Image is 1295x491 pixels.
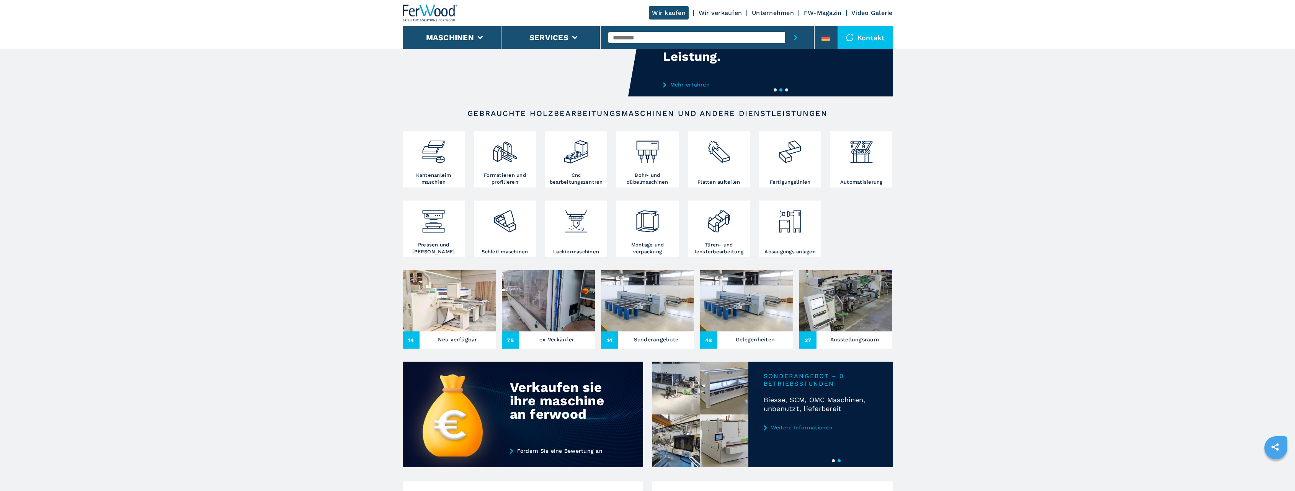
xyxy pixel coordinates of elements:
[770,179,811,186] h3: Fertigungslinien
[502,331,519,349] span: 75
[688,131,750,188] a: Platten aufteilen
[799,331,817,349] span: 37
[699,9,742,16] a: Wir verkaufen
[779,88,782,91] button: 2
[502,270,595,331] img: ex Verkäufer
[706,133,732,165] img: sezionatrici_2.png
[764,248,816,255] h3: Absaugungs anlagen
[799,270,892,349] a: Ausstellungsraum37Ausstellungsraum
[700,270,793,331] img: Gelegenheiten
[474,131,536,188] a: Formatieren und profilieren
[759,201,821,257] a: Absaugungs anlagen
[700,270,793,349] a: Gelegenheiten48Gelegenheiten
[492,202,518,235] img: levigatrici_2.png
[838,26,893,49] div: Kontakt
[405,241,463,255] h3: Pressen und [PERSON_NAME]
[403,270,496,331] img: Neu verfügbar
[539,334,574,345] h3: ex Verkäufer
[476,172,534,186] h3: Formatieren und profilieren
[601,331,618,349] span: 14
[403,362,643,467] img: Verkaufen sie ihre maschine an ferwood
[838,459,841,462] button: 2
[510,381,610,421] div: Verkaufen sie ihre maschine an ferwood
[438,334,477,345] h3: Neu verfügbar
[616,131,678,188] a: Bohr- und dübelmaschinen
[832,459,835,462] button: 1
[634,202,661,235] img: montaggio_imballaggio_2.png
[403,5,458,21] img: Ferwood
[752,9,794,16] a: Unternehmen
[601,270,694,349] a: Sonderangebote 14Sonderangebote
[840,179,883,186] h3: Automatisierung
[618,241,676,255] h3: Montage und verpackung
[618,172,676,186] h3: Bohr- und dübelmaschinen
[697,179,740,186] h3: Platten aufteilen
[563,202,590,235] img: verniciatura_1.png
[799,270,892,331] img: Ausstellungsraum
[492,133,518,165] img: squadratrici_2.png
[649,6,689,20] a: Wir kaufen
[764,424,877,431] a: Weitere Informationen
[846,34,854,41] img: Kontakt
[774,88,777,91] button: 1
[545,131,607,188] a: Cnc bearbeitungszentren
[804,9,842,16] a: FW-Magazin
[785,26,806,49] button: submit-button
[482,248,528,255] h3: Schleif maschinen
[553,248,599,255] h3: Lackiermaschinen
[736,334,775,345] h3: Gelegenheiten
[420,133,447,165] img: bordatrici_1.png
[1266,437,1285,457] a: sharethis
[405,172,463,186] h3: Kantenanleim maschien
[545,201,607,257] a: Lackiermaschinen
[700,331,717,349] span: 48
[777,202,803,235] img: aspirazione_1.png
[830,131,892,188] a: Automatisierung
[652,362,748,467] img: Biesse, SCM, OMC Maschinen, unbenutzt, lieferbereit
[563,133,590,165] img: centro_di_lavoro_cnc_2.png
[759,131,821,188] a: Fertigungslinien
[690,241,748,255] h3: Türen- und fensterbearbeitung
[706,202,732,235] img: lavorazione_porte_finestre_2.png
[663,82,813,88] a: Mehr erfahren
[634,334,679,345] h3: Sonderangebote
[830,334,879,345] h3: Ausstellungsraum
[601,270,694,331] img: Sonderangebote
[426,33,474,42] button: Maschinen
[529,33,568,42] button: Services
[403,201,465,257] a: Pressen und [PERSON_NAME]
[616,201,678,257] a: Montage und verpackung
[1262,457,1289,485] iframe: Chat
[848,133,875,165] img: automazione.png
[851,9,892,16] a: Video Galerie
[403,270,496,349] a: Neu verfügbar 14Neu verfügbar
[785,88,788,91] button: 3
[427,109,868,118] h2: Gebrauchte Holzbearbeitungsmaschinen und andere Dienstleistungen
[510,448,616,454] a: Fordern Sie eine Bewertung an
[420,202,447,235] img: pressa-strettoia.png
[634,133,661,165] img: foratrici_inseritrici_2.png
[474,201,536,257] a: Schleif maschinen
[777,133,803,165] img: linee_di_produzione_2.png
[688,201,750,257] a: Türen- und fensterbearbeitung
[502,270,595,349] a: ex Verkäufer 75ex Verkäufer
[403,331,420,349] span: 14
[403,131,465,188] a: Kantenanleim maschien
[547,172,605,186] h3: Cnc bearbeitungszentren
